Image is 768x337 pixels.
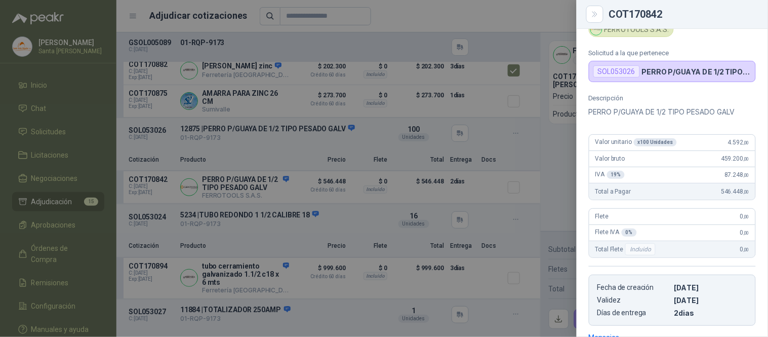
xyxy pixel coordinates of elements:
span: 459.200 [721,155,749,162]
img: Company Logo [591,24,602,35]
div: 0 % [622,229,637,237]
span: ,00 [743,140,749,145]
div: 19 % [607,171,625,179]
span: Total a Pagar [595,188,631,195]
span: Total Flete [595,243,658,255]
div: FERROTOOLS S.A.S. [589,22,674,37]
span: ,00 [743,230,749,236]
p: [DATE] [674,283,747,292]
p: PERRO P/GUAYA DE 1/2 TIPO PESADO GALV [589,106,756,118]
span: Valor unitario [595,138,677,146]
div: x 100 Unidades [634,138,677,146]
div: SOL053026 [593,65,640,78]
button: Close [589,8,601,20]
span: Valor bruto [595,155,625,162]
div: COT170842 [609,9,756,19]
span: 87.248 [724,171,749,178]
p: PERRO P/GUAYA DE 1/2 TIPO PESADO GALV [642,67,751,76]
span: IVA [595,171,625,179]
span: 546.448 [721,188,749,195]
span: 0 [740,229,749,236]
p: [DATE] [674,296,747,305]
p: Fecha de creación [597,283,670,292]
span: Flete [595,213,609,220]
span: ,00 [743,172,749,178]
span: 0 [740,246,749,253]
p: Días de entrega [597,309,670,317]
span: ,00 [743,247,749,252]
div: Incluido [625,243,656,255]
p: 2 dias [674,309,747,317]
p: Solicitud a la que pertenece [589,49,756,57]
span: Flete IVA [595,229,637,237]
span: ,00 [743,189,749,195]
p: Descripción [589,94,756,102]
span: ,00 [743,214,749,219]
span: ,00 [743,156,749,162]
p: Validez [597,296,670,305]
span: 4.592 [728,139,749,146]
span: 0 [740,213,749,220]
